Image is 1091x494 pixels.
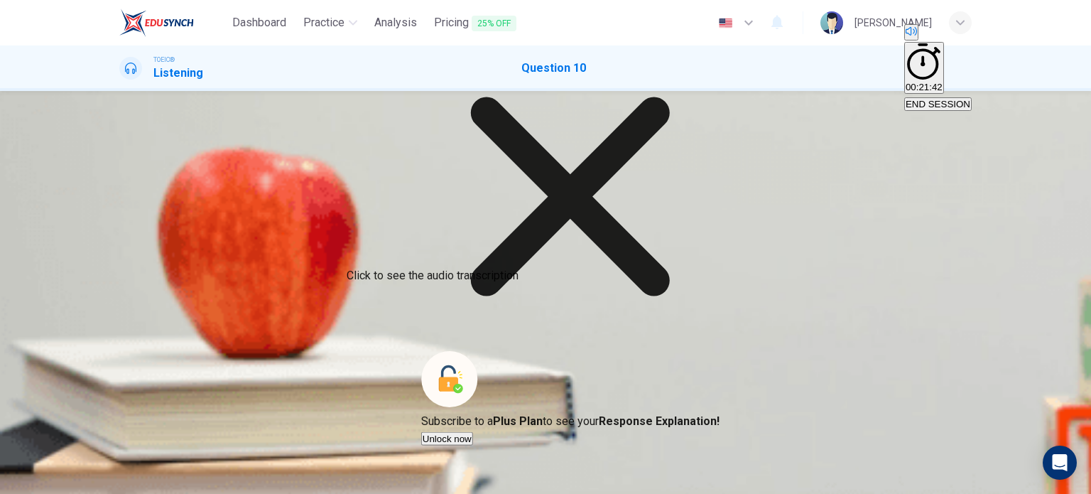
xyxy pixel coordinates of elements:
span: Pricing [434,14,516,32]
strong: Response Explanation! [599,414,720,428]
img: en [717,18,734,28]
strong: Plus Plan [493,414,543,428]
span: TOEIC® [153,55,175,65]
div: Hide [904,42,972,96]
div: Mute [904,24,972,42]
p: Subscribe to a to see your [421,413,720,430]
span: Analysis [374,14,417,31]
span: Dashboard [232,14,286,31]
img: EduSynch logo [119,9,194,37]
span: 00:21:42 [906,82,943,92]
h1: Question 10 [521,60,586,77]
h1: Listening [153,65,203,82]
button: Unlock now [421,432,473,446]
span: END SESSION [906,99,970,109]
span: Practice [303,14,344,31]
div: Click to see the audio transcription [347,267,519,284]
div: Open Intercom Messenger [1043,446,1077,480]
span: 25% OFF [472,16,516,31]
img: Profile picture [820,11,843,34]
div: [PERSON_NAME] [854,14,932,31]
